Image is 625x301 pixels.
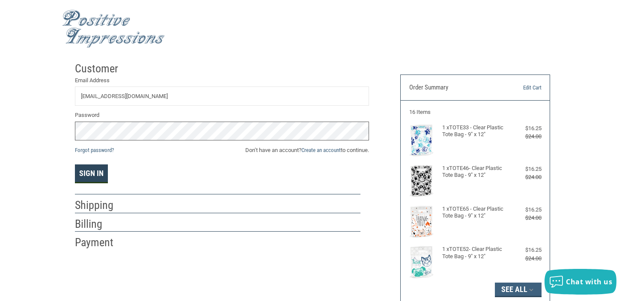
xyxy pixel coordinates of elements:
[301,147,341,153] a: Create an account
[442,246,506,260] h4: 1 x TOTE52- Clear Plastic Tote Bag - 9" x 12"
[245,146,369,155] span: Don’t have an account? to continue.
[409,109,542,116] h3: 16 Items
[75,164,108,183] button: Sign In
[545,269,616,295] button: Chat with us
[442,206,506,220] h4: 1 x TOTE65 - Clear Plastic Tote Bag - 9" x 12"
[442,165,506,179] h4: 1 x TOTE46- Clear Plastic Tote Bag - 9" x 12"
[495,283,542,297] button: See All
[508,165,541,173] div: $16.25
[566,277,612,286] span: Chat with us
[508,124,541,133] div: $16.25
[75,147,114,153] a: Forgot password?
[499,83,541,92] a: Edit Cart
[62,10,165,48] img: Positive Impressions
[508,206,541,214] div: $16.25
[508,173,541,182] div: $24.00
[508,214,541,222] div: $24.00
[409,83,499,92] h3: Order Summary
[508,246,541,254] div: $16.25
[75,62,125,76] h2: Customer
[75,111,369,119] label: Password
[75,198,125,212] h2: Shipping
[508,254,541,263] div: $24.00
[75,217,125,231] h2: Billing
[442,124,506,138] h4: 1 x TOTE33 - Clear Plastic Tote Bag - 9" x 12"
[75,235,125,250] h2: Payment
[75,76,369,85] label: Email Address
[508,132,541,141] div: $24.00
